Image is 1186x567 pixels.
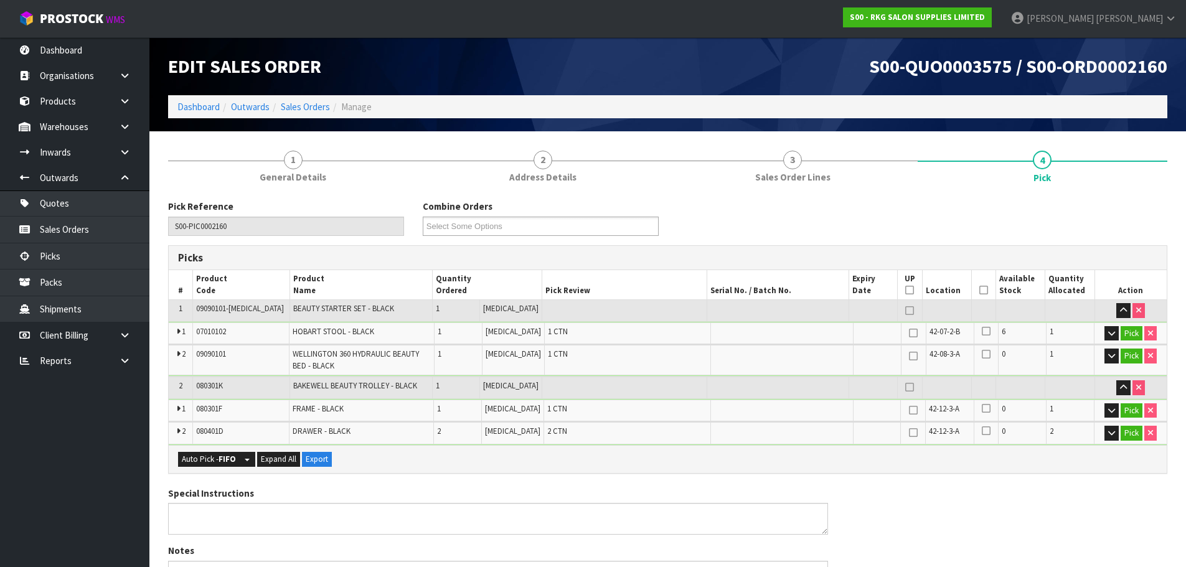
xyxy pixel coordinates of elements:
[1121,349,1142,363] button: Pick
[483,303,539,314] span: [MEDICAL_DATA]
[290,270,433,299] th: Product Name
[293,380,417,391] span: BAKEWELL BEAUTY TROLLEY - BLACK
[548,349,568,359] span: 1 CTN
[437,426,441,436] span: 2
[284,151,303,169] span: 1
[179,380,182,391] span: 2
[219,454,236,464] strong: FIFO
[485,426,540,436] span: [MEDICAL_DATA]
[436,380,440,391] span: 1
[438,349,441,359] span: 1
[196,326,226,337] span: 07010102
[106,14,125,26] small: WMS
[1033,171,1051,184] span: Pick
[177,101,220,113] a: Dashboard
[534,151,552,169] span: 2
[257,452,300,467] button: Expand All
[423,200,492,213] label: Combine Orders
[485,403,540,414] span: [MEDICAL_DATA]
[1002,403,1005,414] span: 0
[850,12,985,22] strong: S00 - RKG SALON SUPPLIES LIMITED
[260,171,326,184] span: General Details
[40,11,103,27] span: ProStock
[1027,12,1094,24] span: [PERSON_NAME]
[293,349,419,370] span: WELLINGTON 360 HYDRAULIC BEAUTY BED - BLACK
[196,403,222,414] span: 080301F
[1002,326,1005,337] span: 6
[483,380,539,391] span: [MEDICAL_DATA]
[433,270,542,299] th: Quantity Ordered
[293,303,394,314] span: BEAUTY STARTER SET - BLACK
[929,426,959,436] span: 42-12-3-A
[849,270,897,299] th: Expiry Date
[182,426,186,436] span: 2
[293,326,374,337] span: HOBART STOOL - BLACK
[707,270,849,299] th: Serial No. / Batch No.
[261,454,296,464] span: Expand All
[1050,326,1053,337] span: 1
[548,326,568,337] span: 1 CTN
[1002,426,1005,436] span: 0
[930,326,960,337] span: 42-07-2-B
[783,151,802,169] span: 3
[193,270,290,299] th: Product Code
[168,54,321,78] span: Edit Sales Order
[542,270,707,299] th: Pick Review
[169,270,193,299] th: #
[547,403,567,414] span: 1 CTN
[196,426,224,436] span: 080401D
[293,426,351,436] span: DRAWER - BLACK
[996,270,1045,299] th: Available Stock
[1121,426,1142,441] button: Pick
[196,349,226,359] span: 09090101
[1050,349,1053,359] span: 1
[1002,349,1005,359] span: 0
[509,171,577,184] span: Address Details
[293,403,344,414] span: FRAME - BLACK
[486,349,541,359] span: [MEDICAL_DATA]
[182,349,186,359] span: 2
[755,171,831,184] span: Sales Order Lines
[281,101,330,113] a: Sales Orders
[437,403,441,414] span: 1
[922,270,971,299] th: Location
[182,403,186,414] span: 1
[929,403,959,414] span: 42-12-3-A
[19,11,34,26] img: cube-alt.png
[168,544,194,557] label: Notes
[182,326,186,337] span: 1
[1121,403,1142,418] button: Pick
[178,252,659,264] h3: Picks
[168,487,254,500] label: Special Instructions
[178,452,240,467] button: Auto Pick -FIFO
[196,380,223,391] span: 080301K
[869,54,1167,78] span: S00-QUO0003575 / S00-ORD0002160
[486,326,541,337] span: [MEDICAL_DATA]
[168,200,233,213] label: Pick Reference
[341,101,372,113] span: Manage
[1121,326,1142,341] button: Pick
[930,349,960,359] span: 42-08-3-A
[179,303,182,314] span: 1
[547,426,567,436] span: 2 CTN
[843,7,992,27] a: S00 - RKG SALON SUPPLIES LIMITED
[231,101,270,113] a: Outwards
[1033,151,1052,169] span: 4
[438,326,441,337] span: 1
[196,303,284,314] span: 09090101-[MEDICAL_DATA]
[436,303,440,314] span: 1
[1050,403,1053,414] span: 1
[1050,426,1053,436] span: 2
[1096,12,1163,24] span: [PERSON_NAME]
[302,452,332,467] button: Export
[1045,270,1094,299] th: Quantity Allocated
[897,270,922,299] th: UP
[1094,270,1167,299] th: Action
